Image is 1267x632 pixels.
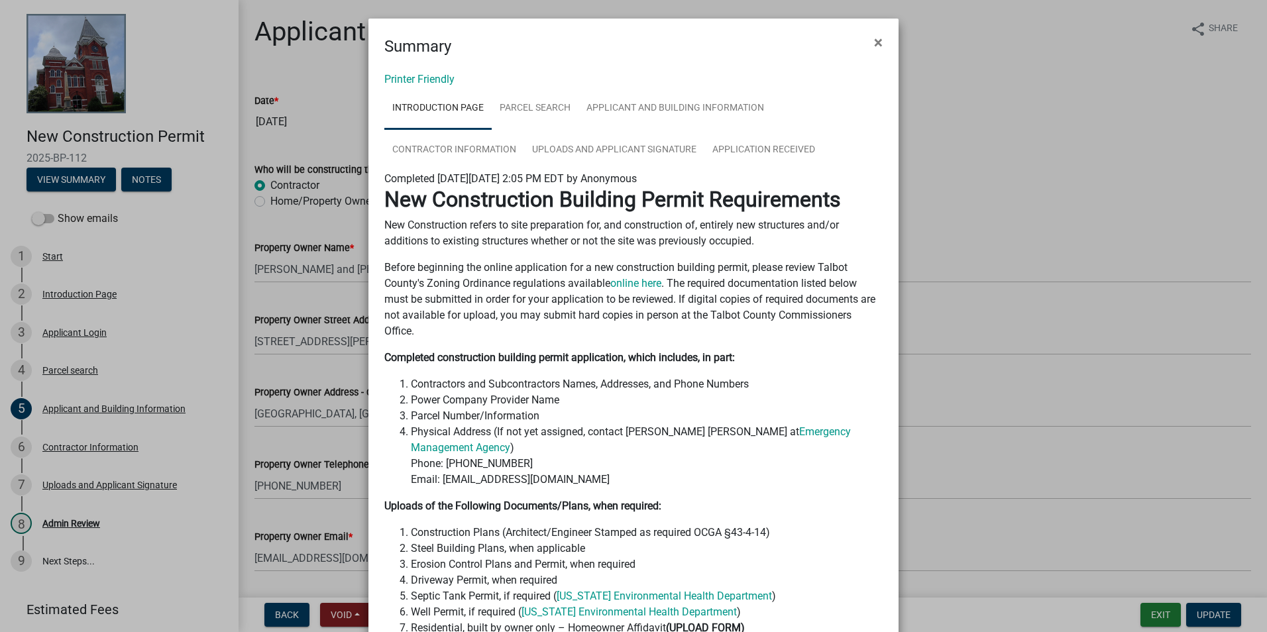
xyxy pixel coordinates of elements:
[411,572,883,588] li: Driveway Permit, when required
[384,129,524,172] a: Contractor Information
[384,34,451,58] h4: Summary
[384,260,883,339] p: Before beginning the online application for a new construction building permit, please review Tal...
[384,500,661,512] strong: Uploads of the Following Documents/Plans, when required:
[411,525,883,541] li: Construction Plans (Architect/Engineer Stamped as required OCGA §43-4-14)
[411,541,883,556] li: Steel Building Plans, when applicable
[874,33,883,52] span: ×
[384,73,455,85] a: Printer Friendly
[863,24,893,61] button: Close
[384,217,883,249] p: New Construction refers to site preparation for, and construction of, entirely new structures and...
[411,424,883,488] li: Physical Address (If not yet assigned, contact [PERSON_NAME] [PERSON_NAME] at ) Phone: [PHONE_NUM...
[384,187,841,212] strong: New Construction Building Permit Requirements
[411,392,883,408] li: Power Company Provider Name
[384,172,637,185] span: Completed [DATE][DATE] 2:05 PM EDT by Anonymous
[557,590,772,602] a: [US_STATE] Environmental Health Department
[704,129,823,172] a: Application Received
[411,376,883,392] li: Contractors and Subcontractors Names, Addresses, and Phone Numbers
[524,129,704,172] a: Uploads and Applicant Signature
[610,277,661,290] a: online here
[411,408,883,424] li: Parcel Number/Information
[411,556,883,572] li: Erosion Control Plans and Permit, when required
[411,588,883,604] li: Septic Tank Permit, if required ( )
[578,87,772,130] a: Applicant and Building Information
[492,87,578,130] a: Parcel search
[411,604,883,620] li: Well Permit, if required ( )
[384,87,492,130] a: Introduction Page
[384,351,735,364] strong: Completed construction building permit application, which includes, in part:
[522,606,737,618] a: [US_STATE] Environmental Health Department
